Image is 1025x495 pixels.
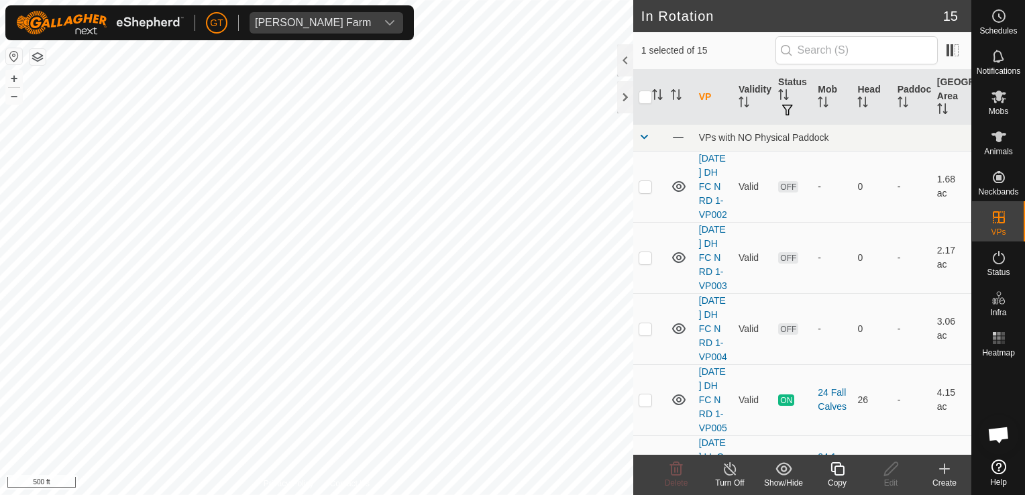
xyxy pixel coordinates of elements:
td: 26 [852,364,892,435]
td: - [892,364,932,435]
span: VPs [991,228,1006,236]
a: [DATE] DH FC N RD 1-VP003 [699,224,727,291]
p-sorticon: Activate to sort [778,91,789,102]
a: Contact Us [330,478,370,490]
button: Reset Map [6,48,22,64]
th: Paddock [892,70,932,125]
span: Delete [665,478,688,488]
button: Map Layers [30,49,46,65]
p-sorticon: Activate to sort [937,105,948,116]
a: [DATE] DH FC N RD 1-VP004 [699,295,727,362]
td: 0 [852,222,892,293]
th: Mob [812,70,852,125]
td: 1.68 ac [932,151,971,222]
span: OFF [778,252,798,264]
th: Status [773,70,812,125]
div: Open chat [979,415,1019,455]
p-sorticon: Activate to sort [857,99,868,109]
td: Valid [733,293,773,364]
span: GT [210,16,223,30]
td: Valid [733,222,773,293]
div: - [818,180,847,194]
div: Create [918,477,971,489]
span: 15 [943,6,958,26]
h2: In Rotation [641,8,943,24]
p-sorticon: Activate to sort [898,99,908,109]
td: - [892,222,932,293]
td: - [892,293,932,364]
input: Search (S) [775,36,938,64]
div: VPs with NO Physical Paddock [699,132,966,143]
div: - [818,322,847,336]
span: OFF [778,181,798,192]
span: Heatmap [982,349,1015,357]
button: – [6,88,22,104]
div: Edit [864,477,918,489]
th: [GEOGRAPHIC_DATA] Area [932,70,971,125]
div: - [818,251,847,265]
td: 0 [852,151,892,222]
span: Animals [984,148,1013,156]
td: 2.17 ac [932,222,971,293]
th: VP [694,70,733,125]
span: Schedules [979,27,1017,35]
p-sorticon: Activate to sort [818,99,828,109]
a: Privacy Policy [264,478,314,490]
span: Thoren Farm [250,12,376,34]
div: Show/Hide [757,477,810,489]
span: ON [778,394,794,406]
span: Neckbands [978,188,1018,196]
p-sorticon: Activate to sort [739,99,749,109]
span: 1 selected of 15 [641,44,775,58]
td: 3.06 ac [932,293,971,364]
img: Gallagher Logo [16,11,184,35]
th: Validity [733,70,773,125]
td: - [892,151,932,222]
div: [PERSON_NAME] Farm [255,17,371,28]
div: 24 Fall Calves [818,386,847,414]
button: + [6,70,22,87]
td: 0 [852,293,892,364]
span: Mobs [989,107,1008,115]
td: Valid [733,364,773,435]
span: Status [987,268,1010,276]
a: Help [972,454,1025,492]
div: dropdown trigger [376,12,403,34]
span: Help [990,478,1007,486]
span: OFF [778,323,798,335]
span: Notifications [977,67,1020,75]
td: Valid [733,151,773,222]
p-sorticon: Activate to sort [652,91,663,102]
a: [DATE] DH FC N RD 1-VP002 [699,153,727,220]
td: 4.15 ac [932,364,971,435]
span: Infra [990,309,1006,317]
a: [DATE] DH FC N RD 1-VP005 [699,366,727,433]
div: Copy [810,477,864,489]
th: Head [852,70,892,125]
div: Turn Off [703,477,757,489]
p-sorticon: Activate to sort [671,91,682,102]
